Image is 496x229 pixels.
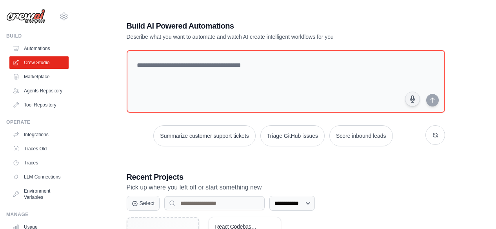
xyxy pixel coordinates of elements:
img: Logo [6,9,45,24]
a: Marketplace [9,70,69,83]
button: Triage GitHub issues [260,125,325,146]
h3: Recent Projects [127,171,445,182]
a: Traces [9,157,69,169]
div: Build [6,33,69,39]
a: Environment Variables [9,185,69,204]
a: Automations [9,42,69,55]
button: Select [127,196,160,211]
a: Agents Repository [9,85,69,97]
div: Manage [6,211,69,218]
a: Crew Studio [9,56,69,69]
button: Score inbound leads [329,125,393,146]
a: Traces Old [9,142,69,155]
p: Describe what you want to automate and watch AI create intelligent workflows for you [127,33,390,41]
button: Summarize customer support tickets [153,125,255,146]
a: Integrations [9,128,69,141]
button: Click to speak your automation idea [405,92,420,106]
a: LLM Connections [9,171,69,183]
p: Pick up where you left off or start something new [127,182,445,193]
a: Tool Repository [9,99,69,111]
h1: Build AI Powered Automations [127,20,390,31]
div: Operate [6,119,69,125]
button: Get new suggestions [425,125,445,145]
